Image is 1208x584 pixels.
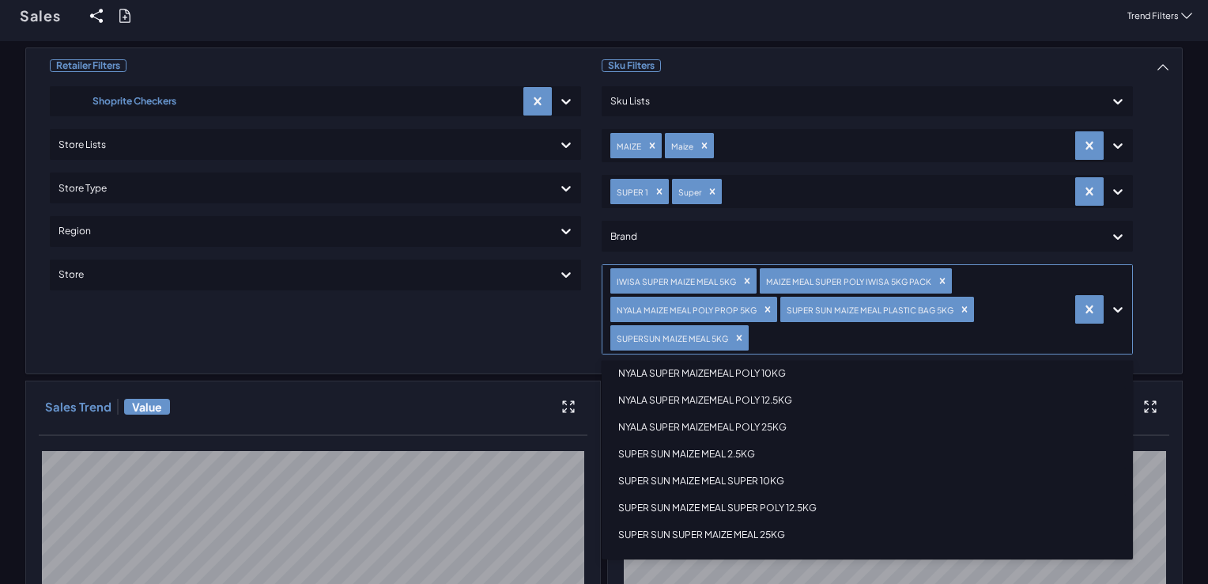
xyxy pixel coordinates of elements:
div: Remove MAIZE [644,140,661,151]
div: Remove Super [704,186,721,197]
div: SUPERSUN MAIZE MEAL 5KG [612,330,730,347]
div: SUPER 1 [612,184,651,200]
div: Region [59,218,544,244]
span: Sku Filters [602,59,661,72]
div: Remove MAIZE MEAL SUPER POLY IWISA 5KG PACK [934,275,951,286]
div: MAIZE [612,138,644,154]
div: IWISA SUPER MAIZE MEAL 5KG [612,273,738,290]
div: Maize [666,138,696,154]
div: Remove Maize [696,140,713,151]
div: Sku Lists [610,89,1096,114]
span: Value [124,399,170,415]
div: SUPER SUN MAIZE MEAL SUPER 10KG [609,468,1126,495]
div: SUPER SUN MAIZE MEAL 2.5KG [609,441,1126,468]
div: NYALA SUPER MAIZEMEAL POLY 12.5KG [609,387,1126,414]
div: SUPER SUN MAIZE MEAL PLASTIC BAG 5KG [782,301,956,318]
div: Super [674,184,704,200]
div: NYALA SUPER MAIZEMEAL POLY 10KG [609,360,1126,387]
div: MAIZE MEAL SUPER POLY IWISA 5KG PACK [761,273,934,290]
div: NYALA SUPER MAIZEMEAL POLY 25KG [609,414,1126,441]
div: Remove SUPER 1 [651,186,668,197]
div: Remove IWISA SUPER MAIZE MEAL 5KG [738,275,756,286]
div: SUPER SUN SUPER MAIZE MEAL 25KG [609,521,1126,548]
span: Retailer Filters [50,59,126,72]
div: Store Lists [59,132,544,157]
div: Remove SUPERSUN MAIZE MEAL 5KG [730,332,748,343]
p: Trend Filters [1127,9,1179,21]
h3: Sales Trend [45,399,111,415]
div: NYALA MAIZE MEAL POLY PROP 5KG [612,301,759,318]
div: Brand [610,224,1096,249]
div: Remove SUPER SUN MAIZE MEAL PLASTIC BAG 5KG [956,304,973,315]
div: Shoprite Checkers [59,89,210,114]
div: Remove NYALA MAIZE MEAL POLY PROP 5KG [759,304,776,315]
div: Store [59,262,544,287]
div: SUPER SUN MAIZE MEAL SUPER POLY 12.5KG [609,495,1126,521]
div: Store Type [59,176,544,201]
